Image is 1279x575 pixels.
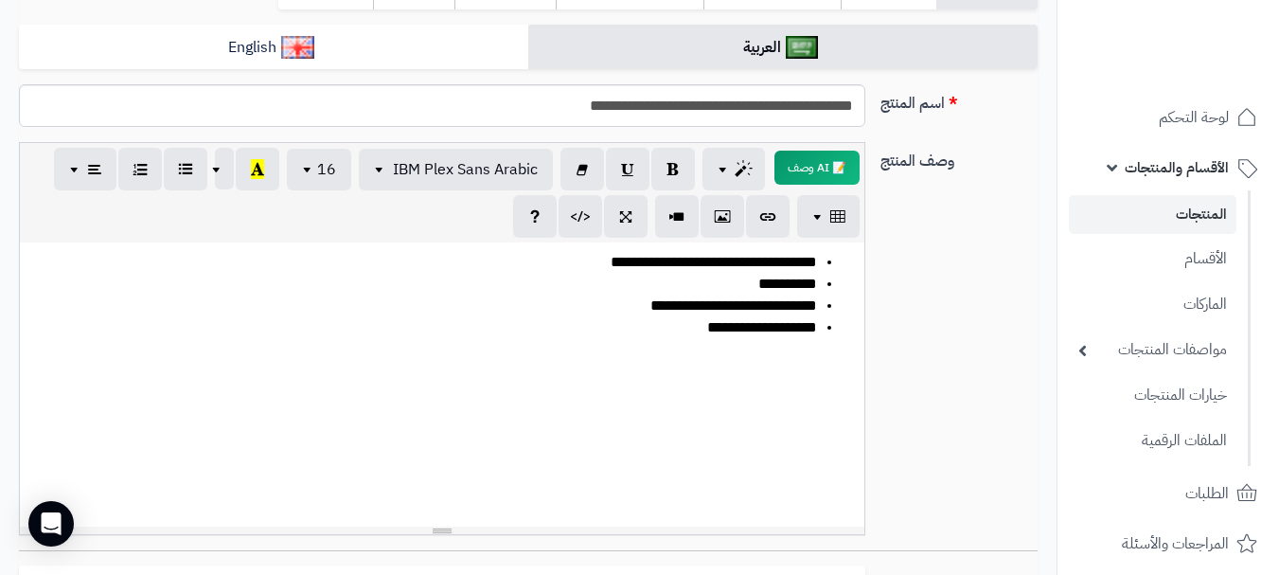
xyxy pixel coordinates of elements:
a: الأقسام [1069,239,1236,279]
a: المراجعات والأسئلة [1069,521,1268,566]
span: الطلبات [1185,480,1229,507]
a: الملفات الرقمية [1069,421,1236,461]
span: الأقسام والمنتجات [1125,154,1229,181]
img: logo-2.png [1150,53,1261,93]
span: IBM Plex Sans Arabic [393,158,538,181]
a: English [19,25,528,71]
img: العربية [786,36,819,59]
div: Open Intercom Messenger [28,501,74,547]
a: خيارات المنتجات [1069,375,1236,416]
label: وصف المنتج [873,142,1045,172]
a: لوحة التحكم [1069,95,1268,140]
a: الماركات [1069,284,1236,325]
span: المراجعات والأسئلة [1122,530,1229,557]
a: الطلبات [1069,471,1268,516]
span: 16 [317,158,336,181]
button: 📝 AI وصف [774,151,860,185]
a: مواصفات المنتجات [1069,330,1236,370]
img: English [281,36,314,59]
button: IBM Plex Sans Arabic [359,149,553,190]
span: لوحة التحكم [1159,104,1229,131]
button: 16 [287,149,351,190]
label: اسم المنتج [873,84,1045,115]
a: العربية [528,25,1038,71]
a: المنتجات [1069,195,1236,234]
